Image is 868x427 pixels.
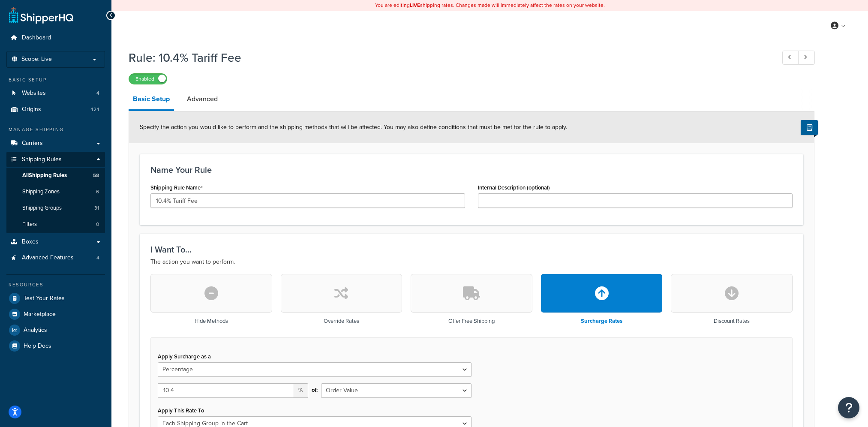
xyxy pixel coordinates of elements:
[6,102,105,117] li: Origins
[6,281,105,289] div: Resources
[158,407,204,414] label: Apply This Rate To
[798,51,815,65] a: Next Record
[24,311,56,318] span: Marketplace
[6,152,105,168] a: Shipping Rules
[6,152,105,233] li: Shipping Rules
[6,217,105,232] a: Filters0
[714,318,750,324] h3: Discount Rates
[24,327,47,334] span: Analytics
[6,184,105,200] a: Shipping Zones6
[6,250,105,266] li: Advanced Features
[6,234,105,250] a: Boxes
[6,126,105,133] div: Manage Shipping
[6,184,105,200] li: Shipping Zones
[22,172,67,179] span: All Shipping Rules
[6,200,105,216] a: Shipping Groups31
[96,188,99,195] span: 6
[158,353,211,360] label: Apply Surcharge as a
[448,318,495,324] h3: Offer Free Shipping
[22,34,51,42] span: Dashboard
[410,1,420,9] b: LIVE
[293,383,308,398] span: %
[24,295,65,302] span: Test Your Rates
[478,184,550,191] label: Internal Description (optional)
[96,90,99,97] span: 4
[22,204,62,212] span: Shipping Groups
[324,318,359,324] h3: Override Rates
[22,90,46,97] span: Websites
[94,204,99,212] span: 31
[22,221,37,228] span: Filters
[93,172,99,179] span: 58
[6,168,105,183] a: AllShipping Rules58
[6,102,105,117] a: Origins424
[838,397,859,418] button: Open Resource Center
[6,291,105,306] a: Test Your Rates
[6,135,105,151] a: Carriers
[22,156,62,163] span: Shipping Rules
[96,221,99,228] span: 0
[183,89,222,109] a: Advanced
[312,384,318,396] span: of:
[581,318,622,324] h3: Surcharge Rates
[6,85,105,101] a: Websites4
[6,200,105,216] li: Shipping Groups
[6,307,105,322] a: Marketplace
[90,106,99,113] span: 424
[6,76,105,84] div: Basic Setup
[150,245,793,254] h3: I Want To...
[22,254,74,262] span: Advanced Features
[6,30,105,46] a: Dashboard
[150,184,203,191] label: Shipping Rule Name
[24,343,51,350] span: Help Docs
[129,49,766,66] h1: Rule: 10.4% Tariff Fee
[6,217,105,232] li: Filters
[6,85,105,101] li: Websites
[782,51,799,65] a: Previous Record
[6,338,105,354] a: Help Docs
[150,257,793,267] p: The action you want to perform.
[195,318,228,324] h3: Hide Methods
[22,106,41,113] span: Origins
[96,254,99,262] span: 4
[140,123,567,132] span: Specify the action you would like to perform and the shipping methods that will be affected. You ...
[129,89,174,111] a: Basic Setup
[129,74,167,84] label: Enabled
[22,238,39,246] span: Boxes
[22,140,43,147] span: Carriers
[21,56,52,63] span: Scope: Live
[150,165,793,174] h3: Name Your Rule
[22,188,60,195] span: Shipping Zones
[6,250,105,266] a: Advanced Features4
[801,120,818,135] button: Show Help Docs
[6,322,105,338] a: Analytics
